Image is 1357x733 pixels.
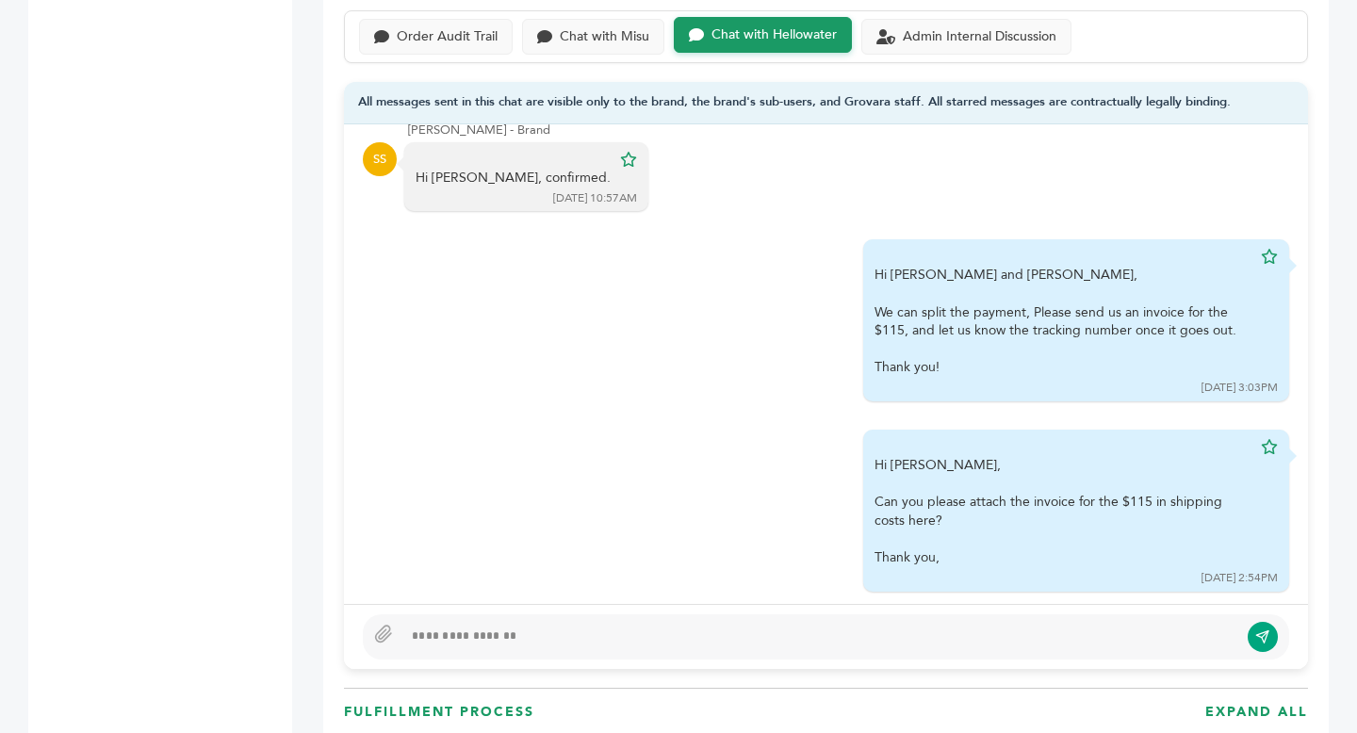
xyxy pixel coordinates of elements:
div: Chat with Misu [560,29,649,45]
h3: FULFILLMENT PROCESS [344,703,534,722]
div: [DATE] 10:57AM [553,190,637,206]
div: Thank you, [875,548,1251,567]
div: Hi [PERSON_NAME], confirmed. [416,169,611,187]
div: Hi [PERSON_NAME] and [PERSON_NAME], [875,266,1251,377]
div: SS [363,142,397,176]
div: Order Audit Trail [397,29,498,45]
div: Thank you! [875,358,1251,377]
div: [PERSON_NAME] - Brand [408,122,1289,138]
div: All messages sent in this chat are visible only to the brand, the brand's sub-users, and Grovara ... [344,82,1308,124]
div: We can split the payment, Please send us an invoice for the $115, and let us know the tracking nu... [875,303,1251,340]
div: [DATE] 2:54PM [1202,570,1278,586]
div: Chat with Hellowater [711,27,837,43]
div: Can you please attach the invoice for the $115 in shipping costs here? [875,493,1251,529]
div: Hi [PERSON_NAME], [875,456,1251,567]
div: Admin Internal Discussion [903,29,1056,45]
div: [DATE] 3:03PM [1202,380,1278,396]
h3: EXPAND ALL [1205,703,1308,722]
